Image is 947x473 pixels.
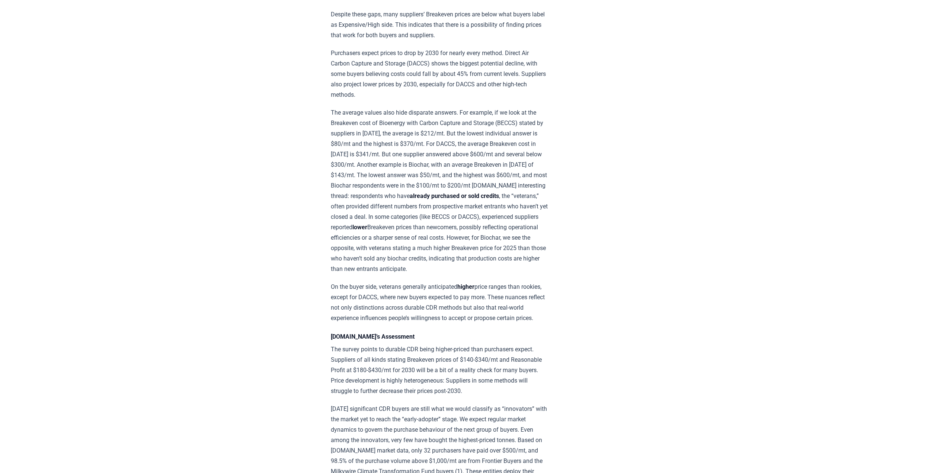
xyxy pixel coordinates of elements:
[331,9,548,41] p: Despite these gaps, many suppliers’ Breakeven prices are below what buyers label as Expensive/Hig...
[457,283,474,290] strong: higher
[410,192,499,199] strong: already purchased or sold credits
[331,344,548,396] p: The survey points to durable CDR being higher-priced than purchasers expect. Suppliers of all kin...
[331,108,548,274] p: The average values also hide disparate answers. For example, if we look at the Breakeven cost of ...
[331,333,415,340] strong: [DOMAIN_NAME]’s Assessment
[331,282,548,323] p: On the buyer side, veterans generally anticipated price ranges than rookies, except for DACCS, wh...
[352,224,367,231] strong: lower
[331,48,548,100] p: Purchasers expect prices to drop by 2030 for nearly every method. Direct Air Carbon Capture and S...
